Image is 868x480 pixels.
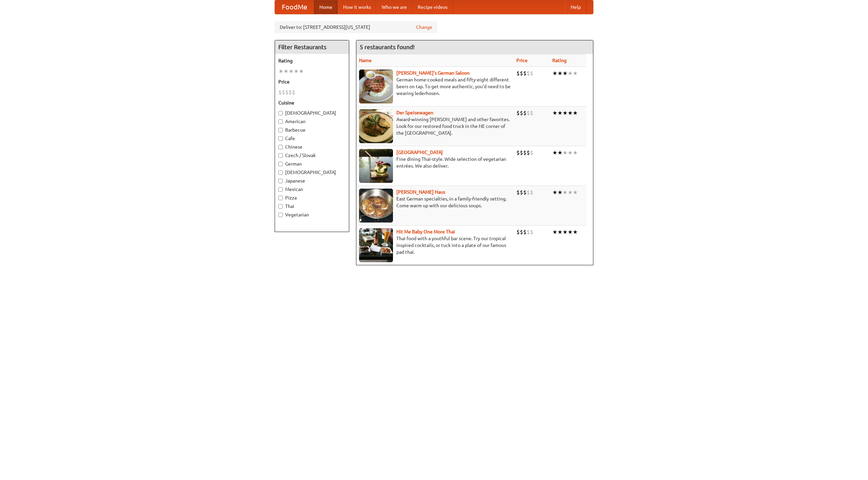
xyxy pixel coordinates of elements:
ng-pluralize: 5 restaurants found! [360,44,415,50]
li: $ [523,189,527,196]
input: [DEMOGRAPHIC_DATA] [278,111,283,115]
h5: Price [278,78,346,85]
li: $ [278,89,282,96]
li: ★ [563,109,568,117]
img: speisewagen.jpg [359,109,393,143]
img: babythai.jpg [359,228,393,262]
li: ★ [573,70,578,77]
li: ★ [563,189,568,196]
input: Thai [278,204,283,209]
img: satay.jpg [359,149,393,183]
label: Pizza [278,194,346,201]
a: Price [516,58,528,63]
p: German home-cooked meals and fifty-eight different beers on tap. To get more authentic, you'd nee... [359,76,511,97]
label: Cafe [278,135,346,142]
li: ★ [573,109,578,117]
li: $ [282,89,285,96]
label: [DEMOGRAPHIC_DATA] [278,110,346,116]
li: ★ [573,228,578,236]
a: [PERSON_NAME]'s German Saloon [396,70,470,76]
li: $ [523,228,527,236]
li: $ [530,228,533,236]
li: ★ [557,189,563,196]
li: $ [516,228,520,236]
li: $ [527,109,530,117]
p: Thai food with a youthful bar scene. Try our tropical inspired cocktails, or tuck into a plate of... [359,235,511,255]
label: Czech / Slovak [278,152,346,159]
li: $ [527,149,530,156]
label: American [278,118,346,125]
li: ★ [563,149,568,156]
li: $ [523,109,527,117]
li: $ [520,189,523,196]
li: $ [520,70,523,77]
input: [DEMOGRAPHIC_DATA] [278,170,283,175]
input: Pizza [278,196,283,200]
li: ★ [563,228,568,236]
label: Thai [278,203,346,210]
li: ★ [557,149,563,156]
input: Japanese [278,179,283,183]
img: kohlhaus.jpg [359,189,393,223]
li: ★ [568,228,573,236]
li: $ [527,228,530,236]
li: $ [530,109,533,117]
li: ★ [573,149,578,156]
li: ★ [552,149,557,156]
li: $ [516,109,520,117]
li: $ [520,149,523,156]
li: $ [523,149,527,156]
input: Barbecue [278,128,283,132]
a: How it works [338,0,376,14]
li: ★ [568,189,573,196]
li: ★ [294,68,299,75]
a: Help [565,0,586,14]
li: ★ [283,68,289,75]
a: Home [314,0,338,14]
input: Mexican [278,187,283,192]
li: ★ [289,68,294,75]
p: Award-winning [PERSON_NAME] and other favorites. Look for our restored food truck in the NE corne... [359,116,511,136]
li: $ [523,70,527,77]
img: esthers.jpg [359,70,393,103]
div: Deliver to: [STREET_ADDRESS][US_STATE] [275,21,437,33]
li: ★ [552,70,557,77]
li: $ [530,189,533,196]
li: $ [520,109,523,117]
li: $ [289,89,292,96]
h5: Rating [278,57,346,64]
li: ★ [557,109,563,117]
a: Hit Me Baby One More Thai [396,229,455,234]
input: Czech / Slovak [278,153,283,158]
li: $ [516,189,520,196]
li: $ [527,189,530,196]
label: [DEMOGRAPHIC_DATA] [278,169,346,176]
li: ★ [299,68,304,75]
a: [GEOGRAPHIC_DATA] [396,150,443,155]
li: $ [530,149,533,156]
li: ★ [563,70,568,77]
li: ★ [568,109,573,117]
a: Change [416,24,432,31]
li: $ [292,89,295,96]
a: Who we are [376,0,412,14]
li: ★ [552,109,557,117]
li: $ [527,70,530,77]
a: [PERSON_NAME] Haus [396,189,445,195]
p: East German specialties, in a family-friendly setting. Come warm up with our delicious soups. [359,195,511,209]
li: $ [530,70,533,77]
label: Chinese [278,143,346,150]
li: ★ [278,68,283,75]
p: Fine dining Thai-style. Wide selection of vegetarian entrées. We also deliver. [359,156,511,169]
h4: Filter Restaurants [275,40,349,54]
input: German [278,162,283,166]
li: ★ [552,189,557,196]
li: ★ [552,228,557,236]
a: Der Speisewagen [396,110,433,115]
li: ★ [557,70,563,77]
input: American [278,119,283,124]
